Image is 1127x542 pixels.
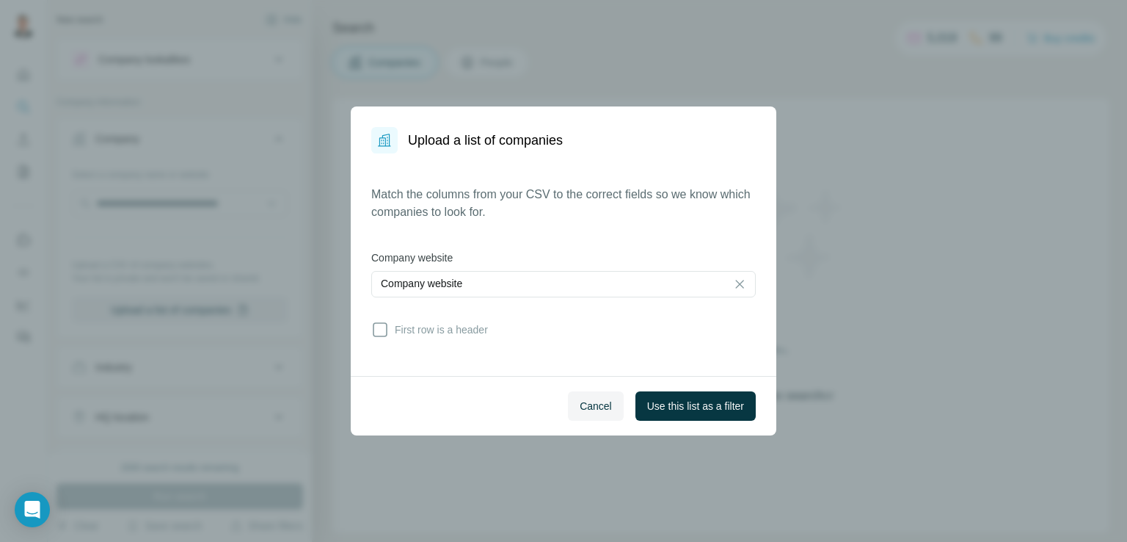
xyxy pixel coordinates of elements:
[15,492,50,527] div: Open Intercom Messenger
[381,276,462,291] p: Company website
[389,322,488,337] span: First row is a header
[647,399,744,413] span: Use this list as a filter
[580,399,612,413] span: Cancel
[568,391,624,421] button: Cancel
[635,391,756,421] button: Use this list as a filter
[408,130,563,151] h1: Upload a list of companies
[371,250,756,265] label: Company website
[371,186,756,221] p: Match the columns from your CSV to the correct fields so we know which companies to look for.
